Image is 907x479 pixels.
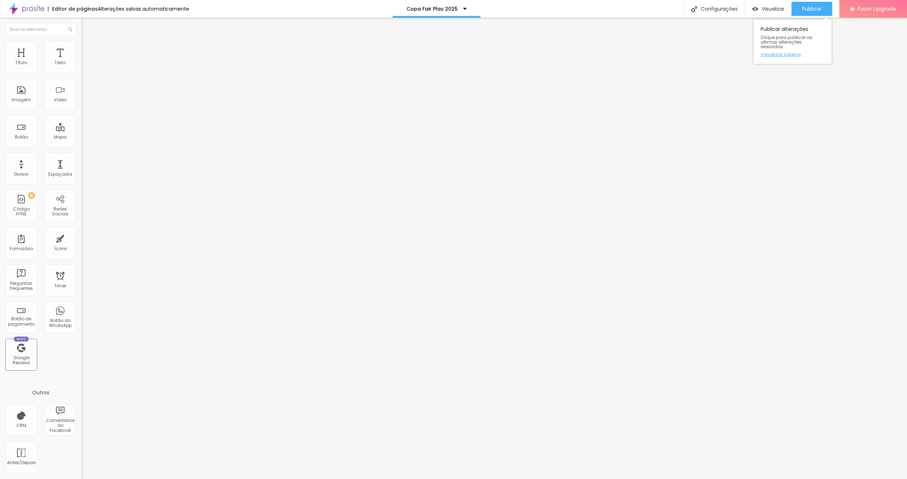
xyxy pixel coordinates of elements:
[691,6,697,12] img: Icone
[55,60,66,65] div: Texto
[7,281,35,291] div: Perguntas frequentes
[14,337,29,342] div: Novo
[10,246,33,251] div: Formulário
[68,27,72,32] img: Icone
[48,172,72,177] div: Espaçador
[7,355,35,366] div: Google Reviews
[15,135,28,140] div: Botão
[791,2,832,16] button: Publicar
[7,207,35,217] div: Código HTML
[7,316,35,327] div: Botão de pagamento
[7,460,35,465] div: Antes/Depois
[54,246,67,251] div: Ícone
[754,19,832,64] div: Publicar alterações
[16,423,26,428] div: CRM
[54,283,66,288] div: Timer
[46,318,74,328] div: Botão do WhatsApp
[12,97,31,102] div: Imagem
[98,6,189,11] div: Alterações salvas automaticamente
[54,135,67,140] div: Mapa
[46,418,74,433] div: Comentários do Facebook
[5,23,76,36] input: Buscar elemento
[15,60,27,65] div: Título
[858,6,896,12] span: Fazer Upgrade
[745,2,791,16] button: Visualizar
[48,6,98,11] div: Editor de páginas
[54,97,67,102] div: Vídeo
[406,6,458,11] p: Copa Fair Play 2025
[761,35,824,49] span: Clique para publicar as ultimas alterações reaizadas
[761,52,824,57] a: Visualizar página
[762,6,784,12] span: Visualizar
[46,207,74,217] div: Redes Sociais
[802,6,822,12] span: Publicar
[752,6,758,12] img: view-1.svg
[14,172,28,177] div: Divisor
